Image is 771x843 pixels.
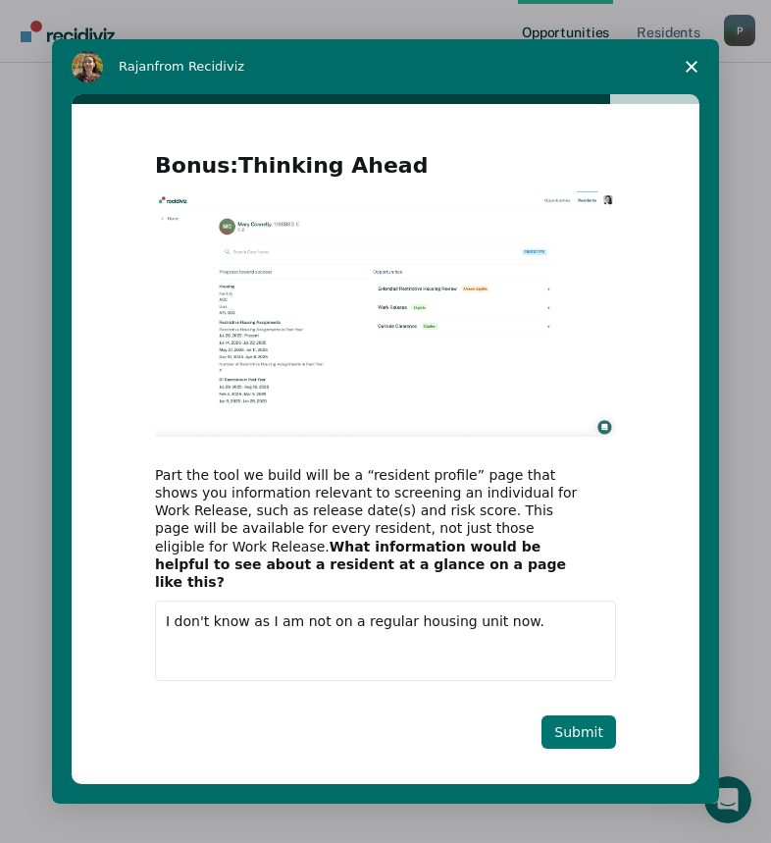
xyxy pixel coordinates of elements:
h2: Bonus: [155,151,616,191]
div: Part the tool we build will be a “resident profile” page that shows you information relevant to s... [155,466,587,591]
span: from Recidiviz [155,59,245,74]
button: Submit [541,715,616,749]
textarea: Enter text... [155,601,616,681]
b: What information would be helpful to see about a resident at a glance on a page like this? [155,539,566,590]
b: Thinking Ahead [238,153,428,178]
span: Close survey [664,39,719,94]
span: Rajan [119,59,155,74]
img: Profile image for Rajan [72,51,103,82]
